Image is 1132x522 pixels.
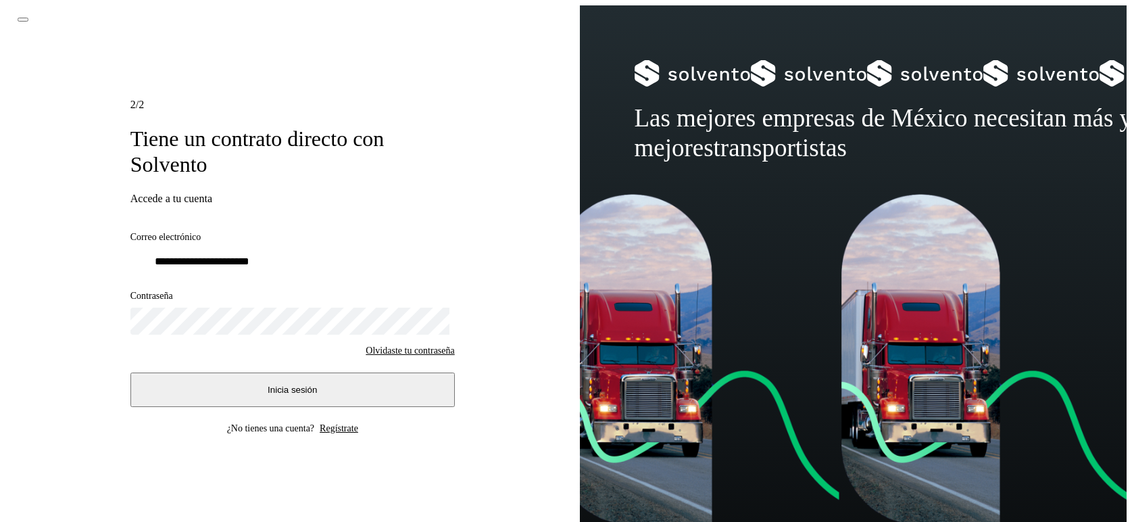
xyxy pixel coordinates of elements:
[130,99,455,111] div: /2
[130,193,455,205] h3: Accede a tu cuenta
[130,99,136,110] span: 2
[130,373,455,407] button: Inicia sesión
[130,291,455,302] label: Contraseña
[268,385,317,395] span: Inicia sesión
[130,232,455,243] label: Correo electrónico
[366,346,454,356] a: Olvidaste tu contraseña
[714,134,847,162] span: transportistas
[320,423,358,434] a: Regístrate
[130,126,455,178] h1: Tiene un contrato directo con Solvento
[227,423,314,434] p: ¿No tienes una cuenta?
